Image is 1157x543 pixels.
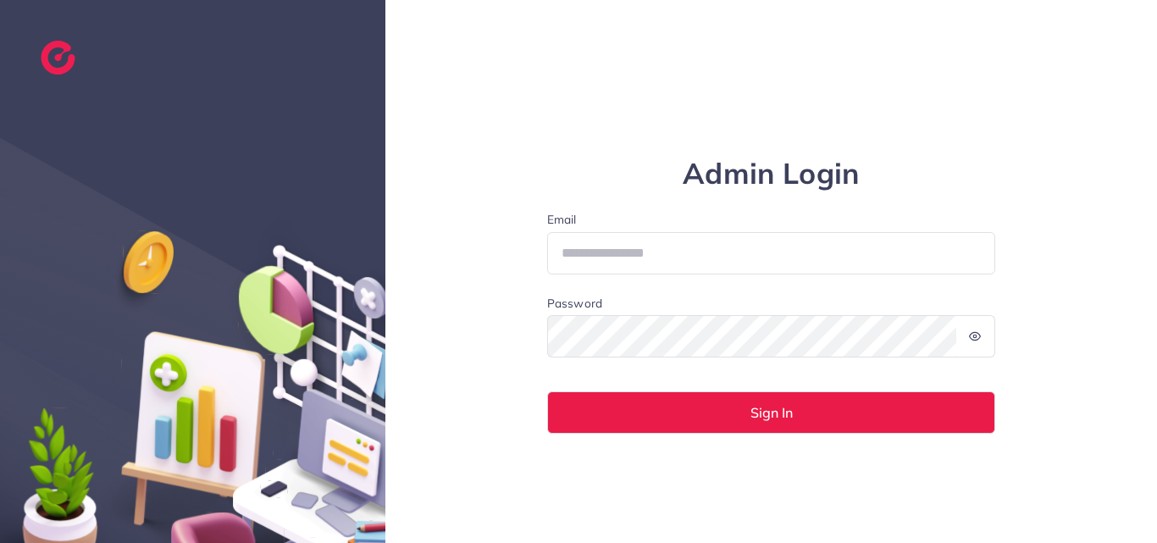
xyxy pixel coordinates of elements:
[547,391,996,434] button: Sign In
[41,41,75,75] img: logo
[750,406,793,419] span: Sign In
[547,157,996,191] h1: Admin Login
[547,211,996,228] label: Email
[547,295,602,312] label: Password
